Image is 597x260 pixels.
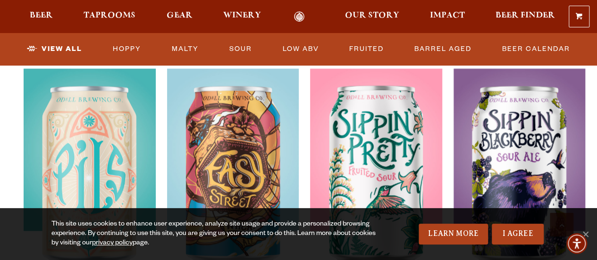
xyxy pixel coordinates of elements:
a: Our Story [339,11,405,22]
a: Impact [424,11,471,22]
a: Gear [160,11,199,22]
a: Sour [226,38,256,60]
a: Beer Finder [489,11,561,22]
a: Malty [168,38,202,60]
div: Accessibility Menu [566,233,587,254]
span: Gear [167,12,193,19]
div: This site uses cookies to enhance user experience, analyze site usage and provide a personalized ... [51,220,381,248]
a: Beer [24,11,59,22]
span: Impact [430,12,465,19]
a: Learn More [419,224,488,244]
a: privacy policy [92,240,133,247]
span: Taprooms [84,12,135,19]
a: Barrel Aged [411,38,475,60]
a: Low ABV [278,38,322,60]
span: Our Story [345,12,399,19]
span: Beer Finder [496,12,555,19]
a: Beer Calendar [498,38,574,60]
a: Odell Home [282,11,317,22]
a: Fruited [345,38,387,60]
a: I Agree [492,224,544,244]
span: Winery [223,12,261,19]
a: Hoppy [109,38,145,60]
a: View All [23,38,86,60]
span: Beer [30,12,53,19]
a: Taprooms [77,11,142,22]
a: Winery [217,11,267,22]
